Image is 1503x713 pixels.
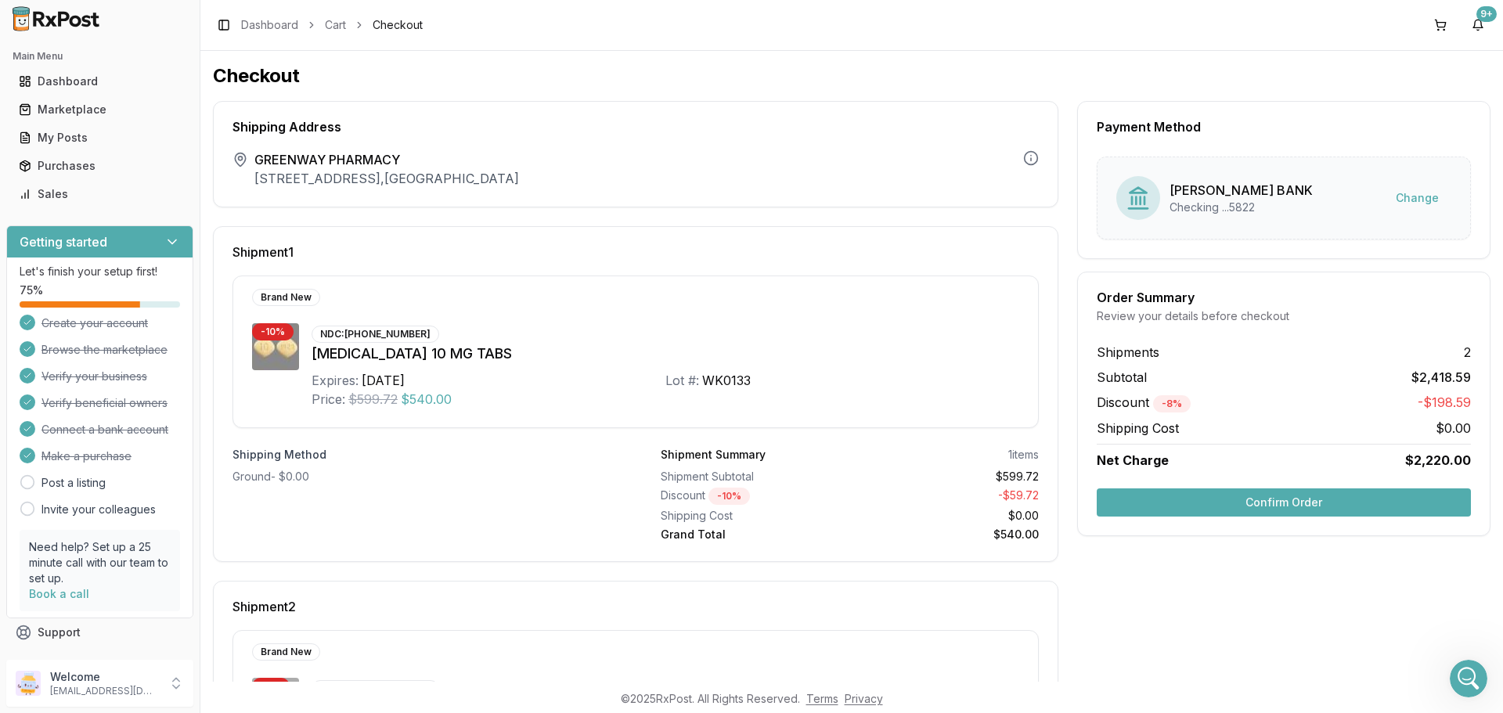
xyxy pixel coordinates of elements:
div: WK0133 [702,371,751,390]
div: Shipping Cost [661,508,844,524]
a: Post a listing [41,475,106,491]
div: Price: [312,390,345,409]
div: My Posts [19,130,181,146]
h1: [PERSON_NAME] [76,8,178,20]
span: Net Charge [1097,452,1169,468]
div: JEFFREY says… [13,396,301,463]
div: NDC: [PHONE_NUMBER] [312,680,439,697]
div: MOunjaro in cart! [13,189,133,224]
div: Just 1? [25,70,62,86]
p: [EMAIL_ADDRESS][DOMAIN_NAME] [50,685,159,697]
button: Marketplace [6,97,193,122]
div: 1 items [1008,447,1039,463]
div: - $59.72 [856,488,1040,505]
div: What do you mean sorry? Like the charge for shipping? [13,334,257,384]
a: My Posts [13,124,187,152]
span: 2 [1464,343,1471,362]
div: [DATE] [362,371,405,390]
span: Verify beneficial owners [41,395,168,411]
div: Grand Total [661,527,844,542]
div: Checking ...5822 [1170,200,1313,215]
div: or does it show up once i order [106,463,301,497]
a: Purchases [13,152,187,180]
span: $0.00 [1436,419,1471,438]
p: Active [DATE] [76,20,145,35]
div: Ground - $0.00 [232,469,611,484]
img: Farxiga 10 MG TABS [252,323,299,370]
button: Gif picker [49,513,62,525]
div: Manuel says… [13,334,301,396]
a: Dashboard [241,17,298,33]
iframe: Intercom live chat [1450,660,1487,697]
span: $599.72 [348,390,398,409]
div: Sales [19,186,181,202]
div: on it! [25,164,54,179]
button: My Posts [6,125,193,150]
div: $0.00 [856,508,1040,524]
div: yes [257,107,301,142]
span: Shipments [1097,343,1159,362]
a: Invite your colleagues [41,502,156,517]
button: Confirm Order [1097,488,1471,517]
div: Manuel says… [13,189,301,236]
p: Let's finish your setup first! [20,264,180,279]
div: Manuel says… [13,61,301,108]
button: go back [10,6,40,36]
button: Emoji picker [24,513,37,525]
div: [MEDICAL_DATA] 10 MG TABS [312,343,1019,365]
div: This is [PERSON_NAME], I thought there was a cost for shipping because its a cold item? [69,405,288,452]
span: Shipment 1 [232,246,294,258]
span: Subtotal [1097,368,1147,387]
div: Review your details before checkout [1097,308,1471,324]
div: What do you mean sorry? Like the charge for shipping? [25,344,244,374]
textarea: Message… [13,480,300,506]
a: Cart [325,17,346,33]
div: yes [269,117,288,132]
span: $2,418.59 [1411,368,1471,387]
div: Discount [661,488,844,505]
div: Expires: [312,371,359,390]
div: JEFFREY says… [13,272,301,333]
div: Payment Method [1097,121,1471,133]
p: [STREET_ADDRESS] , [GEOGRAPHIC_DATA] [254,169,519,188]
div: - 8 % [1153,395,1191,412]
span: Shipping Cost [1097,419,1179,438]
div: JEFFREY says… [13,236,301,272]
span: 75 % [20,283,43,298]
div: Lot #: [665,371,699,390]
img: RxPost Logo [6,6,106,31]
div: Shipping Address [232,121,1039,133]
img: Profile image for Manuel [45,9,70,34]
button: Feedback [6,646,193,675]
div: Brand New [252,643,320,661]
button: 9+ [1465,13,1490,38]
div: ty [265,236,301,271]
div: [PERSON_NAME] BANK [1170,181,1313,200]
a: Dashboard [13,67,187,95]
h3: Getting started [20,232,107,251]
span: Create your account [41,315,148,331]
div: Order Summary [1097,291,1471,304]
span: Browse the marketplace [41,342,168,358]
button: Sales [6,182,193,207]
div: Manuel says… [13,154,301,190]
div: - 8 % [252,678,290,695]
button: Change [1383,184,1451,212]
button: Upload attachment [74,513,87,525]
img: User avatar [16,671,41,696]
span: GREENWAY PHARMACY [254,150,519,169]
span: Discount [1097,394,1191,410]
a: Terms [806,692,838,705]
div: JEFFREY says… [13,463,301,510]
a: Marketplace [13,95,187,124]
div: so its not showing shipping for refrigerated item? [56,272,301,321]
span: $2,220.00 [1405,451,1471,470]
span: -$198.59 [1418,393,1471,412]
button: Support [6,618,193,646]
div: - 10 % [252,323,294,340]
div: Shipment Subtotal [661,469,844,484]
div: JEFFREY says… [13,107,301,154]
label: Shipping Method [232,447,611,463]
div: ty [277,246,288,261]
span: Connect a bank account [41,422,168,438]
